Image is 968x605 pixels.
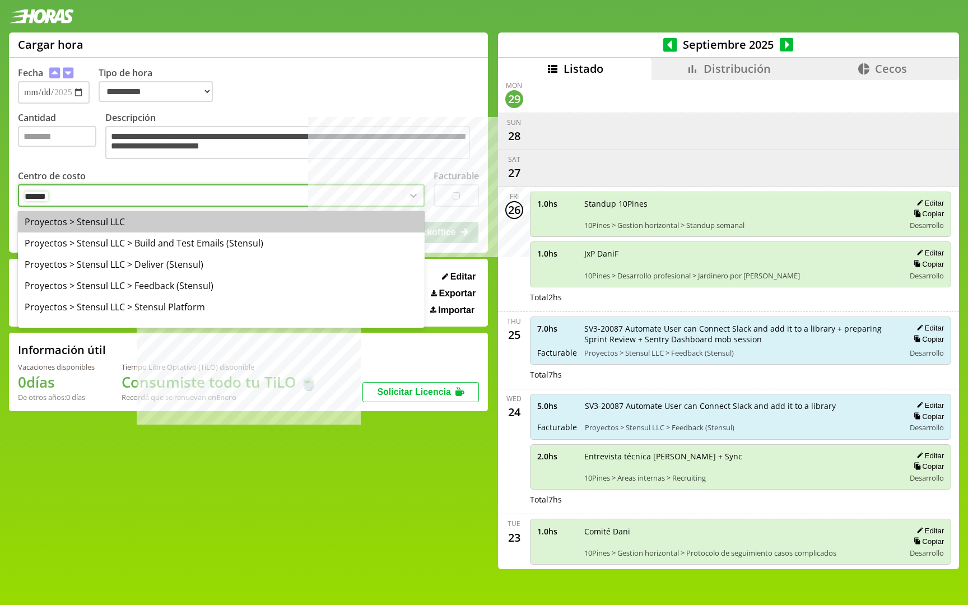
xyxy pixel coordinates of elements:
[18,211,425,232] div: Proyectos > Stensul LLC
[910,348,944,358] span: Desarrollo
[530,292,952,302] div: Total 2 hs
[910,462,944,471] button: Copiar
[105,111,479,162] label: Descripción
[122,372,318,392] h1: Consumiste todo tu TiLO 🍵
[537,248,576,259] span: 1.0 hs
[584,220,897,230] span: 10Pines > Gestion horizontal > Standup semanal
[913,401,944,410] button: Editar
[537,401,577,411] span: 5.0 hs
[18,362,95,372] div: Vacaciones disponibles
[505,127,523,145] div: 28
[910,259,944,269] button: Copiar
[506,81,522,90] div: Mon
[99,67,222,104] label: Tipo de hora
[564,61,603,76] span: Listado
[362,382,479,402] button: Solicitar Licencia
[9,9,74,24] img: logotipo
[910,412,944,421] button: Copiar
[913,451,944,460] button: Editar
[910,271,944,281] span: Desarrollo
[18,372,95,392] h1: 0 días
[505,403,523,421] div: 24
[584,548,897,558] span: 10Pines > Gestion horizontal > Protocolo de seguimiento casos complicados
[18,37,83,52] h1: Cargar hora
[505,164,523,182] div: 27
[537,451,576,462] span: 2.0 hs
[507,317,521,326] div: Thu
[18,170,86,182] label: Centro de costo
[216,392,236,402] b: Enero
[913,248,944,258] button: Editar
[584,451,897,462] span: Entrevista técnica [PERSON_NAME] + Sync
[18,275,425,296] div: Proyectos > Stensul LLC > Feedback (Stensul)
[875,61,907,76] span: Cecos
[505,326,523,344] div: 25
[910,334,944,344] button: Copiar
[427,288,479,299] button: Exportar
[584,526,897,537] span: Comité Dani
[537,526,576,537] span: 1.0 hs
[18,126,96,147] input: Cantidad
[584,248,897,259] span: JxP DaniF
[585,401,897,411] span: SV3-20087 Automate User can Connect Slack and add it to a library
[585,422,897,432] span: Proyectos > Stensul LLC > Feedback (Stensul)
[508,519,520,528] div: Tue
[18,342,106,357] h2: Información útil
[530,494,952,505] div: Total 7 hs
[450,272,476,282] span: Editar
[584,198,897,209] span: Standup 10Pines
[122,392,318,402] div: Recordá que se renuevan en
[377,387,451,397] span: Solicitar Licencia
[537,422,577,432] span: Facturable
[910,537,944,546] button: Copiar
[913,323,944,333] button: Editar
[508,155,520,164] div: Sat
[18,296,425,318] div: Proyectos > Stensul LLC > Stensul Platform
[537,347,576,358] span: Facturable
[434,170,479,182] label: Facturable
[913,526,944,536] button: Editar
[18,67,43,79] label: Fecha
[537,323,576,334] span: 7.0 hs
[537,198,576,209] span: 1.0 hs
[105,126,470,159] textarea: Descripción
[505,528,523,546] div: 23
[99,81,213,102] select: Tipo de hora
[677,37,780,52] span: Septiembre 2025
[584,473,897,483] span: 10Pines > Areas internas > Recruiting
[910,220,944,230] span: Desarrollo
[584,348,897,358] span: Proyectos > Stensul LLC > Feedback (Stensul)
[910,209,944,218] button: Copiar
[505,201,523,219] div: 26
[18,232,425,254] div: Proyectos > Stensul LLC > Build and Test Emails (Stensul)
[704,61,771,76] span: Distribución
[584,271,897,281] span: 10Pines > Desarrollo profesional > Jardinero por [PERSON_NAME]
[910,422,944,432] span: Desarrollo
[438,305,474,315] span: Importar
[18,254,425,275] div: Proyectos > Stensul LLC > Deliver (Stensul)
[506,394,522,403] div: Wed
[122,362,318,372] div: Tiempo Libre Optativo (TiLO) disponible
[505,90,523,108] div: 29
[498,80,959,567] div: scrollable content
[530,369,952,380] div: Total 7 hs
[439,271,479,282] button: Editar
[584,323,897,345] span: SV3-20087 Automate User can Connect Slack and add it to a library + preparing Sprint Review + Sen...
[910,548,944,558] span: Desarrollo
[18,111,105,162] label: Cantidad
[913,198,944,208] button: Editar
[439,288,476,299] span: Exportar
[18,392,95,402] div: De otros años: 0 días
[510,192,519,201] div: Fri
[910,473,944,483] span: Desarrollo
[507,118,521,127] div: Sun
